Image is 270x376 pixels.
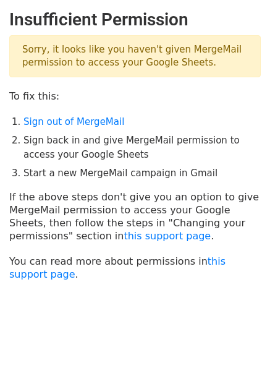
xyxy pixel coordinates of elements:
li: Start a new MergeMail campaign in Gmail [23,166,261,181]
p: Sorry, it looks like you haven't given MergeMail permission to access your Google Sheets. [9,35,261,77]
li: Sign back in and give MergeMail permission to access your Google Sheets [23,134,261,161]
a: this support page [124,230,211,242]
h2: Insufficient Permission [9,9,261,30]
a: this support page [9,255,226,280]
p: You can read more about permissions in . [9,255,261,281]
a: Sign out of MergeMail [23,116,124,127]
p: If the above steps don't give you an option to give MergeMail permission to access your Google Sh... [9,190,261,242]
p: To fix this: [9,90,261,103]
